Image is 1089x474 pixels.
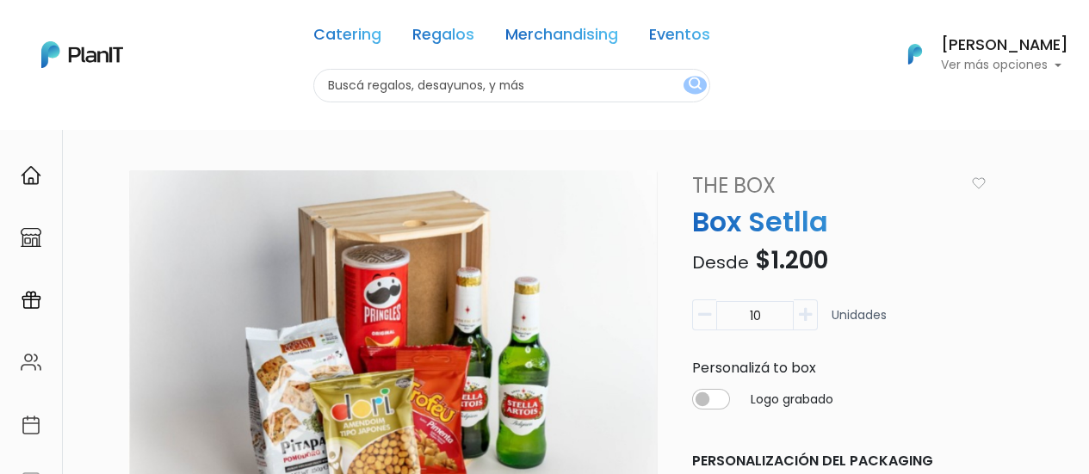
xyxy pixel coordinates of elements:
input: Buscá regalos, desayunos, y más [313,69,710,102]
p: Ver más opciones [941,59,1068,71]
img: home-e721727adea9d79c4d83392d1f703f7f8bce08238fde08b1acbfd93340b81755.svg [21,165,41,186]
img: marketplace-4ceaa7011d94191e9ded77b95e3339b90024bf715f7c57f8cf31f2d8c509eaba.svg [21,227,41,248]
a: Regalos [412,28,474,48]
img: search_button-432b6d5273f82d61273b3651a40e1bd1b912527efae98b1b7a1b2c0702e16a8d.svg [689,77,702,94]
img: PlanIt Logo [41,41,123,68]
span: $1.200 [755,243,828,277]
h6: [PERSON_NAME] [941,38,1068,53]
img: campaigns-02234683943229c281be62815700db0a1741e53638e28bf9629b52c665b00959.svg [21,290,41,311]
label: Logo grabado [751,391,833,409]
img: calendar-87d922413cdce8b2cf7b7f5f62616a5cf9e4887200fb71536465627b3292af00.svg [21,415,41,435]
img: people-662611757002400ad9ed0e3c099ab2801c6687ba6c219adb57efc949bc21e19d.svg [21,352,41,372]
a: Merchandising [505,28,618,48]
span: Desde [692,250,749,274]
button: PlanIt Logo [PERSON_NAME] Ver más opciones [886,32,1068,77]
a: Eventos [649,28,710,48]
img: PlanIt Logo [896,35,934,73]
p: Personalización del packaging [692,451,986,471]
p: Unidades [832,306,887,337]
img: heart_icon [972,177,986,189]
p: Box Setlla [682,201,996,243]
div: Personalizá to box [682,358,996,379]
a: The Box [682,170,970,201]
a: Catering [313,28,381,48]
